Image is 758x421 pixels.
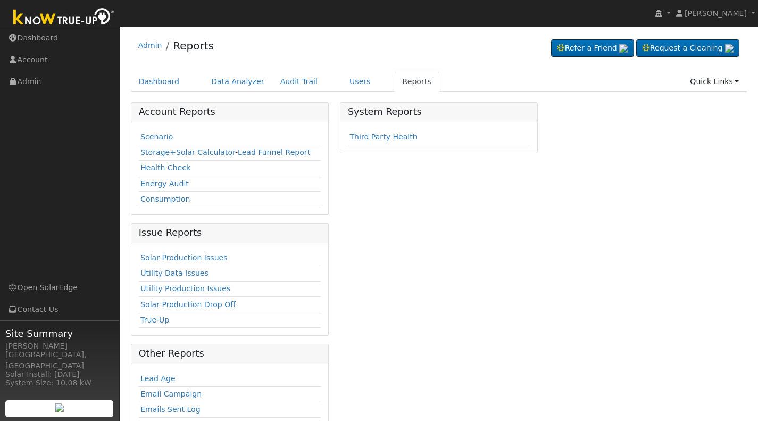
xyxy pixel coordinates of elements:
h5: System Reports [348,106,530,118]
a: Solar Production Drop Off [140,300,236,309]
a: Scenario [140,133,173,141]
a: Reports [173,39,214,52]
a: Audit Trail [272,72,326,92]
a: Dashboard [131,72,188,92]
a: Solar Production Issues [140,253,227,262]
a: Energy Audit [140,179,189,188]
a: Third Party Health [349,133,417,141]
a: Lead Age [140,374,176,383]
h5: Account Reports [139,106,321,118]
a: Request a Cleaning [636,39,739,57]
a: Lead Funnel Report [238,148,310,156]
div: Solar Install: [DATE] [5,369,114,380]
div: [PERSON_NAME] [5,341,114,352]
a: Users [341,72,379,92]
a: Quick Links [682,72,747,92]
a: Health Check [140,163,190,172]
img: Know True-Up [8,6,120,30]
a: Refer a Friend [551,39,634,57]
td: - [139,145,321,160]
img: retrieve [55,403,64,412]
h5: Issue Reports [139,227,321,238]
img: retrieve [725,44,734,53]
a: Email Campaign [140,390,202,398]
a: Consumption [140,195,190,203]
a: Utility Production Issues [140,284,230,293]
div: [GEOGRAPHIC_DATA], [GEOGRAPHIC_DATA] [5,349,114,372]
img: retrieve [619,44,628,53]
span: Site Summary [5,326,114,341]
a: Reports [395,72,439,92]
a: Utility Data Issues [140,269,209,277]
span: [PERSON_NAME] [685,9,747,18]
a: True-Up [140,316,169,324]
a: Storage+Solar Calculator [140,148,235,156]
div: System Size: 10.08 kW [5,377,114,389]
a: Admin [138,41,162,49]
h5: Other Reports [139,348,321,359]
a: Data Analyzer [203,72,272,92]
a: Emails Sent Log [140,405,201,414]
